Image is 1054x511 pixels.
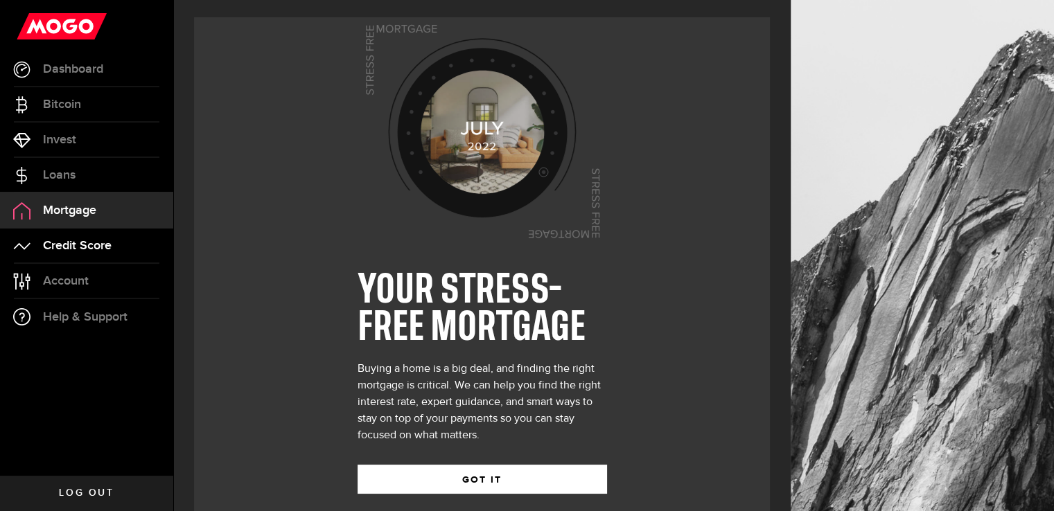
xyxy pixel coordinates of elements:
[43,134,76,146] span: Invest
[11,6,53,47] button: Open LiveChat chat widget
[59,488,114,498] span: Log out
[43,275,89,287] span: Account
[43,98,81,111] span: Bitcoin
[43,311,128,323] span: Help & Support
[43,204,96,217] span: Mortgage
[358,465,607,494] button: GOT IT
[358,272,607,347] h1: YOUR STRESS-FREE MORTGAGE
[358,361,607,444] div: Buying a home is a big deal, and finding the right mortgage is critical. We can help you find the...
[43,169,76,181] span: Loans
[43,240,112,252] span: Credit Score
[43,63,103,75] span: Dashboard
